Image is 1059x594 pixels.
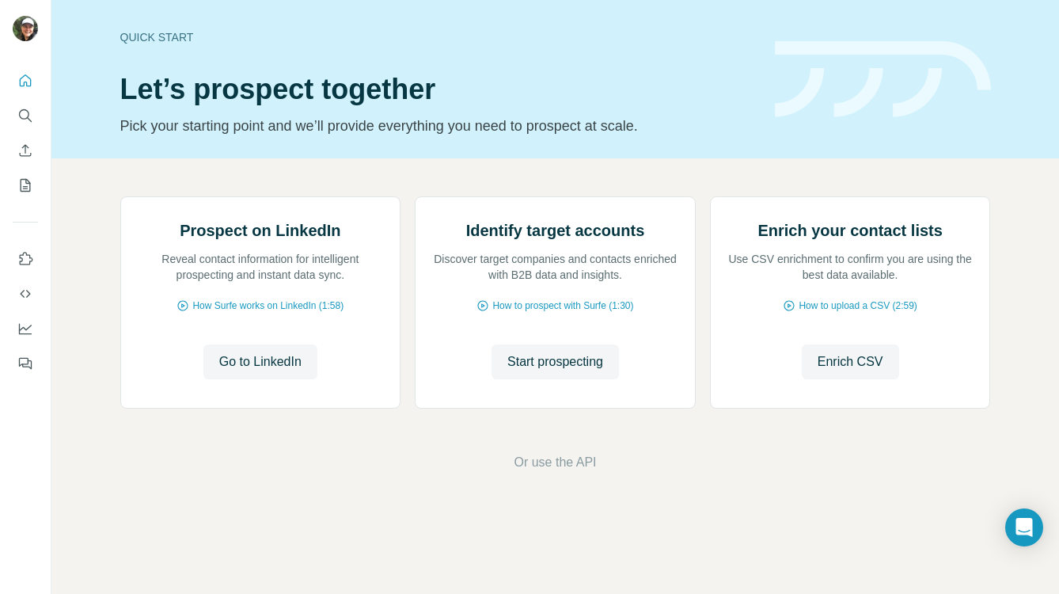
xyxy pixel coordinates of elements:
[13,349,38,378] button: Feedback
[13,245,38,273] button: Use Surfe on LinkedIn
[492,345,619,379] button: Start prospecting
[1005,508,1043,546] div: Open Intercom Messenger
[120,115,756,137] p: Pick your starting point and we’ll provide everything you need to prospect at scale.
[13,171,38,200] button: My lists
[13,314,38,343] button: Dashboard
[13,136,38,165] button: Enrich CSV
[466,219,645,242] h2: Identify target accounts
[120,29,756,45] div: Quick start
[219,352,302,371] span: Go to LinkedIn
[13,280,38,308] button: Use Surfe API
[514,453,596,472] button: Or use the API
[13,101,38,130] button: Search
[431,251,679,283] p: Discover target companies and contacts enriched with B2B data and insights.
[192,299,344,313] span: How Surfe works on LinkedIn (1:58)
[13,67,38,95] button: Quick start
[120,74,756,105] h1: Let’s prospect together
[802,345,899,379] button: Enrich CSV
[13,16,38,41] img: Avatar
[180,219,340,242] h2: Prospect on LinkedIn
[203,345,317,379] button: Go to LinkedIn
[507,352,603,371] span: Start prospecting
[799,299,917,313] span: How to upload a CSV (2:59)
[757,219,942,242] h2: Enrich your contact lists
[727,251,974,283] p: Use CSV enrichment to confirm you are using the best data available.
[775,41,991,118] img: banner
[137,251,385,283] p: Reveal contact information for intelligent prospecting and instant data sync.
[492,299,633,313] span: How to prospect with Surfe (1:30)
[818,352,883,371] span: Enrich CSV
